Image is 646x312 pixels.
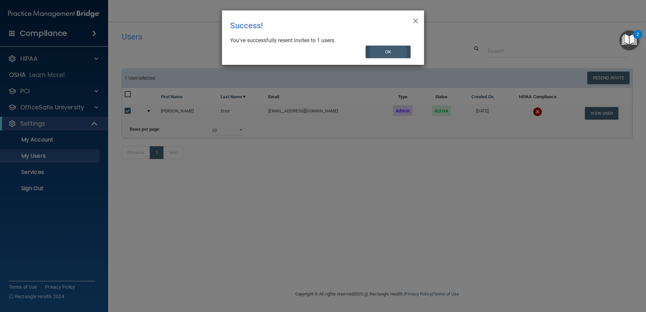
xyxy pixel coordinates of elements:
div: Success! [230,16,388,35]
span: × [413,13,419,27]
div: 2 [637,34,639,43]
button: OK [366,46,411,58]
div: You’ve successfully resent invites to 1 users. [230,37,411,44]
button: Open Resource Center, 2 new notifications [619,30,639,50]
